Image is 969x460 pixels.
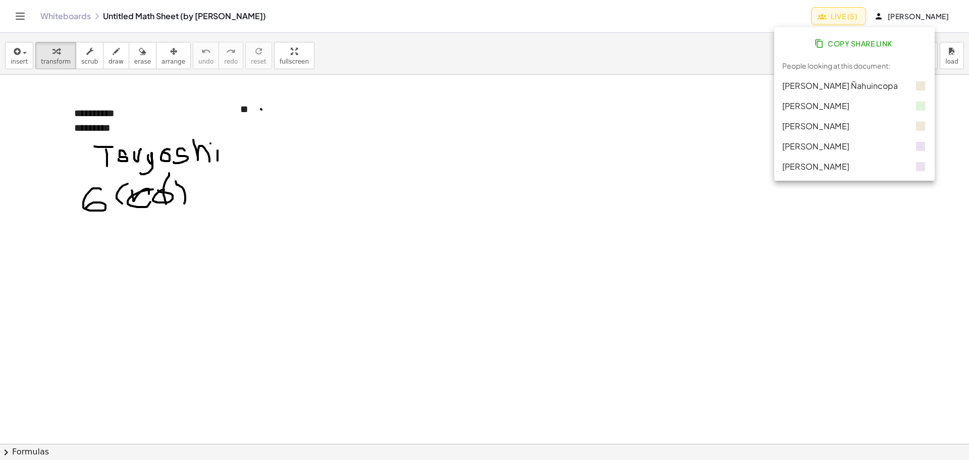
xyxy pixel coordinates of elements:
[40,11,91,21] a: Whiteboards
[226,45,236,58] i: redo
[41,58,71,65] span: transform
[868,7,957,25] button: [PERSON_NAME]
[280,58,309,65] span: fullscreen
[5,42,33,69] button: insert
[782,80,898,92] div: [PERSON_NAME] Ñahuincopa
[782,120,898,132] div: [PERSON_NAME]
[817,39,892,48] span: Copy Share Link
[198,58,213,65] span: undo
[134,58,151,65] span: erase
[782,140,898,152] div: [PERSON_NAME]
[876,12,949,21] span: [PERSON_NAME]
[245,42,272,69] button: refreshreset
[820,12,857,21] span: Live (5)
[156,42,191,69] button: arrange
[12,8,28,24] button: Toggle navigation
[81,58,98,65] span: scrub
[274,42,314,69] button: fullscreen
[782,100,898,112] div: [PERSON_NAME]
[782,34,927,53] button: Copy Share Link
[224,58,238,65] span: redo
[219,42,243,69] button: redoredo
[193,42,219,69] button: undoundo
[11,58,28,65] span: insert
[945,58,958,65] span: load
[201,45,211,58] i: undo
[76,42,103,69] button: scrub
[811,7,866,25] button: Live (5)
[251,58,266,65] span: reset
[782,60,890,71] div: People looking at this document:
[35,42,76,69] button: transform
[161,58,185,65] span: arrange
[254,45,263,58] i: refresh
[109,58,124,65] span: draw
[129,42,156,69] button: erase
[782,161,898,173] div: [PERSON_NAME]
[103,42,129,69] button: draw
[940,42,964,69] button: load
